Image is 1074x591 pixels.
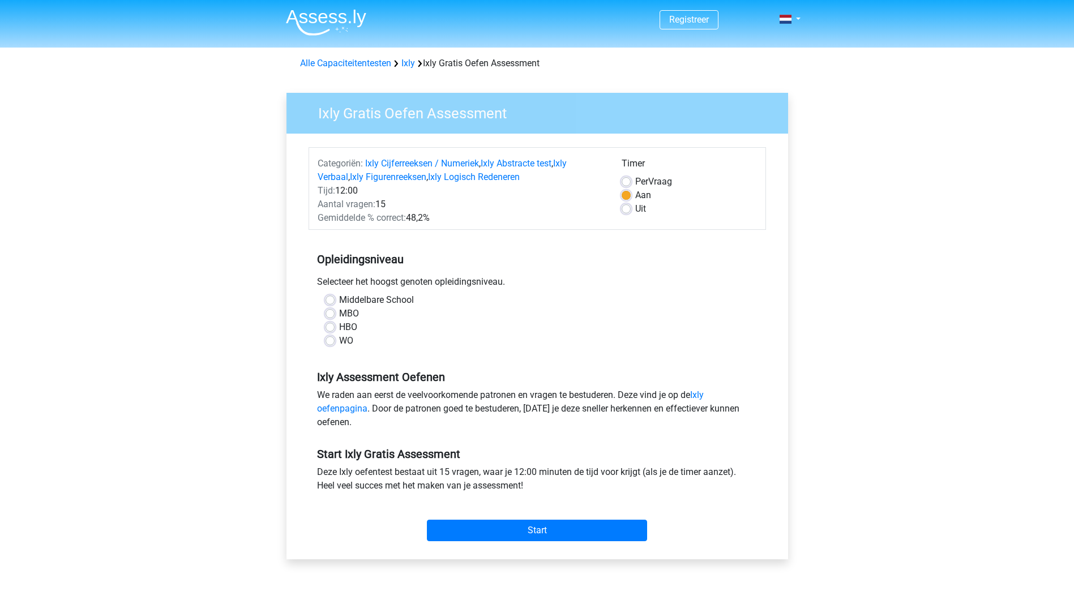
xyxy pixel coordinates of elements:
label: Uit [635,202,646,216]
span: Gemiddelde % correct: [318,212,406,223]
div: 12:00 [309,184,613,198]
a: Registreer [669,14,709,25]
img: Assessly [286,9,366,36]
a: Ixly [401,58,415,68]
div: Deze Ixly oefentest bestaat uit 15 vragen, waar je 12:00 minuten de tijd voor krijgt (als je de t... [309,465,766,497]
label: Vraag [635,175,672,189]
label: WO [339,334,353,348]
div: , , , , [309,157,613,184]
h5: Start Ixly Gratis Assessment [317,447,758,461]
h5: Ixly Assessment Oefenen [317,370,758,384]
span: Categoriën: [318,158,363,169]
a: Ixly Cijferreeksen / Numeriek [365,158,479,169]
a: Ixly Logisch Redeneren [428,172,520,182]
div: We raden aan eerst de veelvoorkomende patronen en vragen te bestuderen. Deze vind je op de . Door... [309,388,766,434]
h3: Ixly Gratis Oefen Assessment [305,100,780,122]
span: Tijd: [318,185,335,196]
a: Alle Capaciteitentesten [300,58,391,68]
a: Ixly Abstracte test [481,158,551,169]
div: Selecteer het hoogst genoten opleidingsniveau. [309,275,766,293]
div: 48,2% [309,211,613,225]
input: Start [427,520,647,541]
label: Aan [635,189,651,202]
label: HBO [339,320,357,334]
label: MBO [339,307,359,320]
div: Timer [622,157,757,175]
div: 15 [309,198,613,211]
label: Middelbare School [339,293,414,307]
span: Aantal vragen: [318,199,375,209]
div: Ixly Gratis Oefen Assessment [296,57,779,70]
a: Ixly Figurenreeksen [350,172,426,182]
span: Per [635,176,648,187]
h5: Opleidingsniveau [317,248,758,271]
